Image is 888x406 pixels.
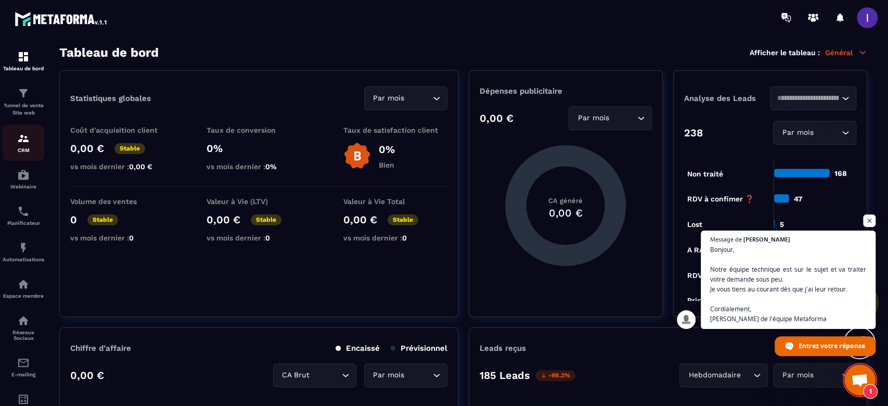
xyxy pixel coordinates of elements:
[207,142,311,155] p: 0%
[687,296,760,304] tspan: Prise de contact ef...
[816,127,839,138] input: Search for option
[70,142,104,155] p: 0,00 €
[280,370,312,381] span: CA Brut
[3,329,44,341] p: Réseaux Sociaux
[679,363,768,387] div: Search for option
[17,205,30,218] img: scheduler
[799,337,865,355] span: Entrez votre réponse
[3,102,44,117] p: Tunnel de vente Site web
[3,184,44,189] p: Webinaire
[687,170,723,178] tspan: Non traité
[816,370,839,381] input: Search for option
[343,126,447,134] p: Taux de satisfaction client
[687,246,756,254] tspan: A RAPPELER/GHO...
[611,112,635,124] input: Search for option
[684,126,703,139] p: 238
[687,271,803,279] tspan: RDV à conf. A [PERSON_NAME]...
[17,278,30,290] img: automations
[3,234,44,270] a: automationsautomationsAutomatisations
[207,162,311,171] p: vs mois dernier :
[265,234,270,242] span: 0
[70,197,174,206] p: Volume des ventes
[17,132,30,145] img: formation
[3,79,44,124] a: formationformationTunnel de vente Site web
[59,45,159,60] h3: Tableau de bord
[336,344,380,353] p: Encaissé
[343,234,447,242] p: vs mois dernier :
[70,234,174,242] p: vs mois dernier :
[343,213,377,226] p: 0,00 €
[710,236,742,242] span: Message de
[407,93,430,104] input: Search for option
[825,48,867,57] p: Général
[3,197,44,234] a: schedulerschedulerPlanificateur
[70,126,174,134] p: Coût d'acquisition client
[480,369,530,382] p: 185 Leads
[17,393,30,405] img: accountant
[3,349,44,385] a: emailemailE-mailing
[343,142,371,170] img: b-badge-o.b3b20ee6.svg
[207,234,311,242] p: vs mois dernier :
[343,197,447,206] p: Valeur à Vie Total
[686,370,743,381] span: Hebdomadaire
[70,94,151,103] p: Statistiques globales
[251,214,281,225] p: Stable
[687,195,754,204] tspan: RDV à confimer ❓
[743,236,790,242] span: [PERSON_NAME]
[3,372,44,377] p: E-mailing
[773,121,856,145] div: Search for option
[780,127,816,138] span: Par mois
[3,147,44,153] p: CRM
[15,9,108,28] img: logo
[312,370,339,381] input: Search for option
[17,87,30,99] img: formation
[770,86,856,110] div: Search for option
[743,370,751,381] input: Search for option
[3,66,44,71] p: Tableau de bord
[684,94,770,103] p: Analyse des Leads
[575,112,611,124] span: Par mois
[390,344,447,353] p: Prévisionnel
[17,357,30,369] img: email
[3,270,44,307] a: automationsautomationsEspace membre
[70,369,104,382] p: 0,00 €
[3,293,44,299] p: Espace membre
[371,370,407,381] span: Par mois
[687,220,702,229] tspan: Lost
[388,214,418,225] p: Stable
[265,162,277,171] span: 0%
[379,143,395,156] p: 0%
[569,106,652,130] div: Search for option
[750,48,820,57] p: Afficher le tableau :
[17,242,30,254] img: automations
[364,363,447,387] div: Search for option
[114,143,145,154] p: Stable
[207,126,311,134] p: Taux de conversion
[780,370,816,381] span: Par mois
[3,307,44,349] a: social-networksocial-networkRéseaux Sociaux
[844,364,876,396] a: Ouvrir le chat
[87,214,118,225] p: Stable
[777,93,839,104] input: Search for option
[129,162,152,171] span: 0,00 €
[3,161,44,197] a: automationsautomationsWebinaire
[273,363,356,387] div: Search for option
[207,213,240,226] p: 0,00 €
[371,93,407,104] span: Par mois
[480,344,526,353] p: Leads reçus
[480,86,652,96] p: Dépenses publicitaire
[70,162,174,171] p: vs mois dernier :
[863,384,878,399] span: 1
[129,234,134,242] span: 0
[773,363,856,387] div: Search for option
[535,370,575,381] p: -98.3%
[379,161,395,169] p: Bien
[3,43,44,79] a: formationformationTableau de bord
[480,112,513,124] p: 0,00 €
[407,370,430,381] input: Search for option
[3,124,44,161] a: formationformationCRM
[402,234,407,242] span: 0
[70,344,131,353] p: Chiffre d’affaire
[17,50,30,63] img: formation
[3,257,44,262] p: Automatisations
